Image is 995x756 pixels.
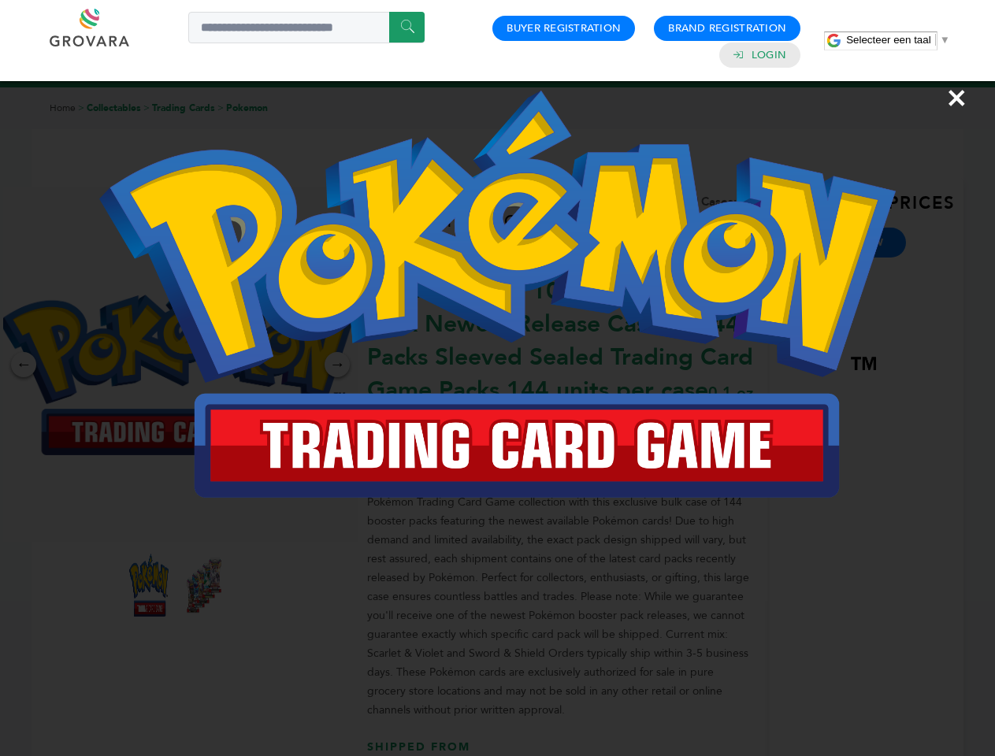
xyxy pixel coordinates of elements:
input: Search a product or brand... [188,12,425,43]
span: ​ [935,34,936,46]
span: Selecteer een taal [846,34,930,46]
a: Selecteer een taal​ [846,34,950,46]
span: ▼ [940,34,950,46]
a: Buyer Registration [507,21,621,35]
a: Brand Registration [668,21,786,35]
img: Image Preview [99,91,895,498]
a: Login [752,48,786,62]
span: × [946,76,967,120]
